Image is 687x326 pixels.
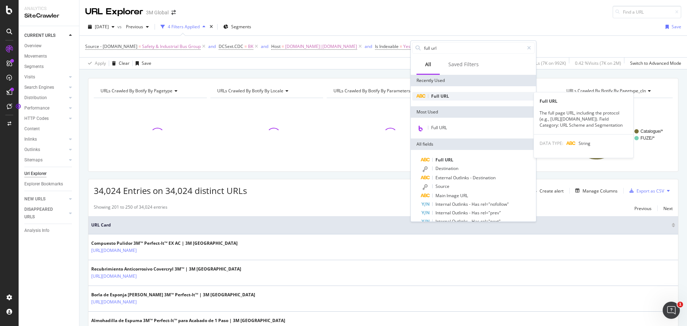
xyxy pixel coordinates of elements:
[85,6,143,18] div: URL Explorer
[469,218,472,224] span: -
[24,227,49,234] div: Analysis Info
[24,104,67,112] a: Performance
[470,175,473,181] span: -
[24,73,67,81] a: Visits
[572,186,618,195] button: Manage Columns
[24,42,42,50] div: Overview
[91,247,137,254] a: [URL][DOMAIN_NAME]
[435,183,449,189] span: Source
[231,24,251,30] span: Segments
[261,43,268,50] button: and
[24,170,47,177] div: Url Explorer
[119,60,130,66] div: Clear
[85,21,117,33] button: [DATE]
[94,204,167,213] div: Showing 201 to 250 of 34,024 entries
[24,32,55,39] div: CURRENT URLS
[24,180,74,188] a: Explorer Bookmarks
[565,85,666,97] h4: URLs Crawled By Botify By pagetype_cln
[24,63,74,70] a: Segments
[473,175,496,181] span: Destination
[91,273,137,280] a: [URL][DOMAIN_NAME]
[285,42,357,52] span: [DOMAIN_NAME]|[DOMAIN_NAME]
[640,136,655,141] text: FUZE/*
[435,210,452,216] span: Internal
[627,58,681,69] button: Switch to Advanced Mode
[24,156,43,164] div: Sitemaps
[435,165,458,171] span: Destination
[481,218,501,224] span: rel="next"
[85,58,106,69] button: Apply
[435,218,452,224] span: Internal
[91,317,285,324] div: Almohadilla de Espuma 3M™ Perfect-It™ para Acabado de 1 Paso | 3M [GEOGRAPHIC_DATA]
[99,85,200,97] h4: URLs Crawled By Botify By pagetype
[24,146,40,154] div: Outlinks
[469,210,472,216] span: -
[423,43,524,53] input: Search by field name
[101,88,172,94] span: URLs Crawled By Botify By pagetype
[244,43,247,49] span: =
[672,24,681,30] div: Save
[400,43,402,49] span: =
[534,98,633,104] div: Full URL
[332,85,433,97] h4: URLs Crawled By Botify By parameters
[91,240,238,247] div: Compuesto Pulidor 3M™ Perfect-It™ EX AC | 3M [GEOGRAPHIC_DATA]
[411,138,536,150] div: All fields
[481,201,509,207] span: rel="nofollow"
[24,227,74,234] a: Analysis Info
[24,125,74,133] a: Content
[91,222,670,228] span: URL Card
[24,180,63,188] div: Explorer Bookmarks
[24,136,37,143] div: Inlinks
[24,206,67,221] a: DISAPPEARED URLS
[248,42,253,52] span: BK
[472,210,481,216] span: Has
[403,42,410,52] span: Yes
[24,84,54,91] div: Search Engines
[24,206,60,221] div: DISAPPEARED URLS
[566,88,646,94] span: URLs Crawled By Botify By pagetype_cln
[613,6,681,18] input: Find a URL
[663,204,673,213] button: Next
[452,210,469,216] span: Outlinks
[208,43,216,50] button: and
[271,43,281,49] span: Host
[95,60,106,66] div: Apply
[24,53,47,60] div: Movements
[146,9,169,16] div: 3M Global
[365,43,372,49] div: and
[138,43,141,49] span: =
[24,12,73,20] div: SiteCrawler
[435,201,452,207] span: Internal
[663,205,673,211] div: Next
[117,24,123,30] span: vs
[219,43,243,49] span: DCSext.CDC
[94,185,247,196] span: 34,024 Entries on 34,024 distinct URLs
[540,188,564,194] div: Create alert
[440,93,449,99] span: URL
[217,88,283,94] span: URLs Crawled By Botify By locale
[24,125,40,133] div: Content
[634,204,652,213] button: Previous
[560,104,672,166] div: A chart.
[24,84,67,91] a: Search Engines
[637,188,664,194] div: Export as CSV
[452,201,469,207] span: Outlinks
[171,10,176,15] div: arrow-right-arrow-left
[411,75,536,86] div: Recently Used
[627,185,664,196] button: Export as CSV
[24,53,74,60] a: Movements
[123,24,143,30] span: Previous
[375,43,399,49] span: Is Indexable
[469,201,472,207] span: -
[220,21,254,33] button: Segments
[24,170,74,177] a: Url Explorer
[448,61,479,68] div: Saved Filters
[95,24,109,30] span: 2025 Sep. 7th
[91,266,241,272] div: Recubrimiento Anticorrosivo Covercryl 3M™ | 3M [GEOGRAPHIC_DATA]
[24,115,49,122] div: HTTP Codes
[15,103,21,110] div: Tooltip anchor
[91,292,255,298] div: Borla de Esponja [PERSON_NAME] 3M™ Perfect-It™ | 3M [GEOGRAPHIC_DATA]
[261,43,268,49] div: and
[24,94,67,102] a: Distribution
[208,43,216,49] div: and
